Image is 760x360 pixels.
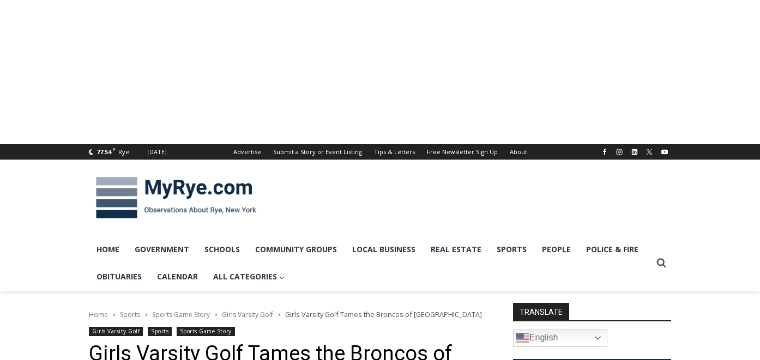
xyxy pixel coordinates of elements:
[652,253,671,273] button: View Search Form
[148,327,172,336] a: Sports
[112,311,116,319] span: >
[113,146,116,152] span: F
[89,327,143,336] a: Girls Varsity Golf
[89,236,652,291] nav: Primary Navigation
[489,236,534,263] a: Sports
[504,144,533,160] a: About
[513,303,569,320] strong: TRANSLATE
[285,309,482,319] span: Girls Varsity Golf Tames the Broncos of [GEOGRAPHIC_DATA]
[368,144,421,160] a: Tips & Letters
[227,144,533,160] nav: Secondary Navigation
[177,327,235,336] a: Sports Game Story
[149,263,206,290] a: Calendar
[127,236,197,263] a: Government
[516,332,529,345] img: en
[534,236,578,263] a: People
[421,144,504,160] a: Free Newsletter Sign Up
[598,145,611,158] a: Facebook
[345,236,423,263] a: Local Business
[89,310,108,319] a: Home
[152,310,210,319] a: Sports Game Story
[144,311,148,319] span: >
[513,330,607,347] a: English
[214,311,218,319] span: >
[89,169,263,226] img: MyRye.com
[147,147,167,157] div: [DATE]
[89,263,149,290] a: Obituaries
[197,236,248,263] a: Schools
[578,236,646,263] a: Police & Fire
[222,310,273,319] a: Girls Varsity Golf
[118,147,129,157] div: Rye
[89,309,484,320] nav: Breadcrumbs
[643,145,656,158] a: X
[227,144,267,160] a: Advertise
[628,145,641,158] a: Linkedin
[96,148,111,156] span: 77.54
[248,236,345,263] a: Community Groups
[206,263,292,290] a: All Categories
[278,311,281,319] span: >
[613,145,626,158] a: Instagram
[120,310,140,319] a: Sports
[658,145,671,158] a: YouTube
[423,236,489,263] a: Real Estate
[89,236,127,263] a: Home
[267,144,368,160] a: Submit a Story or Event Listing
[213,271,285,283] span: All Categories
